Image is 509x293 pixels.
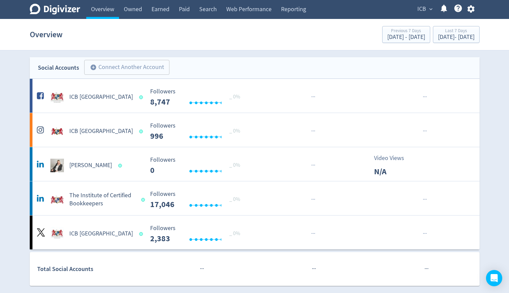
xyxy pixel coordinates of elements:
span: · [315,265,316,273]
span: · [311,195,313,204]
button: ICB [415,4,434,15]
span: · [313,229,314,238]
span: Data last synced: 25 Sep 2025, 5:02am (AEST) [141,198,147,202]
span: · [427,265,429,273]
h1: Overview [30,24,63,45]
span: · [311,127,313,135]
span: · [200,265,201,273]
span: · [423,229,424,238]
span: · [314,195,315,204]
span: Data last synced: 24 Sep 2025, 11:02pm (AEST) [139,130,145,133]
div: Last 7 Days [438,28,475,34]
span: · [314,93,315,101]
span: · [424,127,425,135]
span: · [314,229,315,238]
h5: The Institute of Certified Bookkeepers [69,191,135,208]
span: · [425,93,427,101]
span: · [425,195,427,204]
span: · [423,127,424,135]
p: N/A [374,165,413,178]
a: ICB Australia undefinedICB [GEOGRAPHIC_DATA] Followers --- _ 0% Followers 2,383 ······ [30,216,480,249]
span: · [424,229,425,238]
span: expand_more [428,6,434,12]
span: · [423,93,424,101]
span: · [311,93,313,101]
img: ICB Australia undefined [50,125,64,138]
img: Amanda Linton undefined [50,159,64,172]
span: Data last synced: 24 Sep 2025, 11:02pm (AEST) [139,95,145,99]
span: · [203,265,204,273]
span: _ 0% [229,230,240,237]
div: [DATE] - [DATE] [387,34,425,40]
h5: ICB [GEOGRAPHIC_DATA] [69,127,133,135]
img: ICB Australia undefined [50,227,64,241]
span: · [311,161,313,170]
button: Previous 7 Days[DATE] - [DATE] [382,26,430,43]
button: Connect Another Account [84,60,169,75]
span: Data last synced: 25 Sep 2025, 8:02am (AEST) [139,232,145,236]
a: The Institute of Certified Bookkeepers undefinedThe Institute of Certified Bookkeepers Followers ... [30,181,480,215]
span: _ 0% [229,196,240,203]
p: Video Views [374,154,413,163]
a: Amanda Linton undefined[PERSON_NAME] Followers --- _ 0% Followers 0 ···Video ViewsN/A [30,147,480,181]
div: Open Intercom Messenger [486,270,502,286]
span: add_circle [90,64,97,71]
span: Data last synced: 25 Sep 2025, 7:02am (AEST) [118,164,124,167]
span: · [313,93,314,101]
div: Total Social Accounts [37,264,145,274]
span: · [426,265,427,273]
img: The Institute of Certified Bookkeepers undefined [50,193,64,206]
span: · [313,127,314,135]
span: · [201,265,203,273]
div: Social Accounts [38,63,79,73]
span: _ 0% [229,93,240,100]
span: · [424,195,425,204]
button: Last 7 Days[DATE]- [DATE] [433,26,480,43]
span: _ 0% [229,128,240,134]
span: · [314,161,315,170]
span: · [425,229,427,238]
svg: Followers --- [147,225,248,243]
svg: Followers --- [147,122,248,140]
span: · [424,265,426,273]
span: · [314,127,315,135]
svg: Followers --- [147,88,248,106]
svg: Followers --- [147,157,248,175]
span: · [313,265,315,273]
a: ICB Australia undefinedICB [GEOGRAPHIC_DATA] Followers --- _ 0% Followers 996 ······ [30,113,480,147]
span: _ 0% [229,162,240,168]
span: · [313,161,314,170]
div: Previous 7 Days [387,28,425,34]
h5: ICB [GEOGRAPHIC_DATA] [69,230,133,238]
span: · [424,93,425,101]
svg: Followers --- [147,191,248,209]
span: ICB [417,4,426,15]
a: ICB Australia undefinedICB [GEOGRAPHIC_DATA] Followers --- _ 0% Followers 8,747 ······ [30,79,480,113]
span: · [311,229,313,238]
h5: [PERSON_NAME] [69,161,112,170]
span: · [423,195,424,204]
span: · [425,127,427,135]
span: · [312,265,313,273]
a: Connect Another Account [79,61,169,75]
span: · [313,195,314,204]
h5: ICB [GEOGRAPHIC_DATA] [69,93,133,101]
div: [DATE] - [DATE] [438,34,475,40]
img: ICB Australia undefined [50,90,64,104]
